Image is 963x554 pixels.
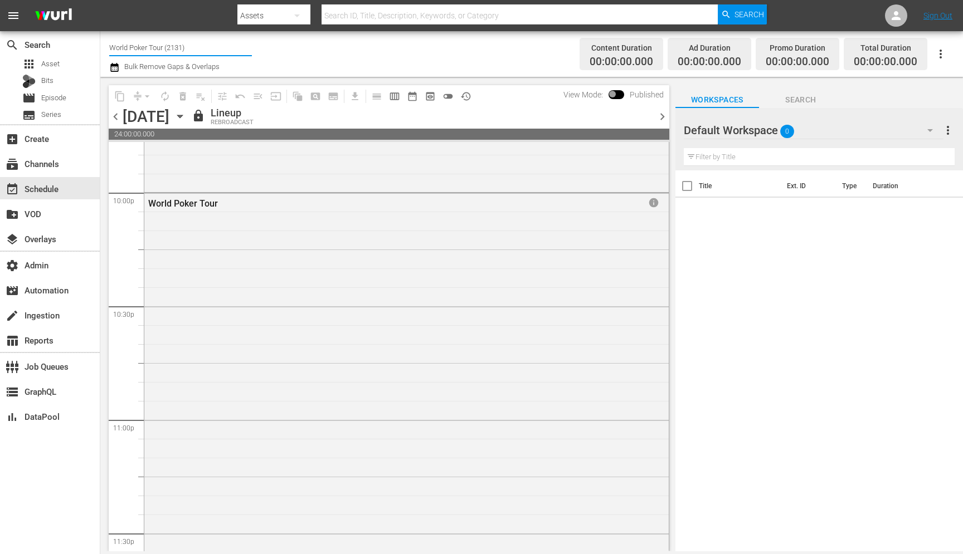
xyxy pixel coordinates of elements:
[41,58,60,70] span: Asset
[854,40,917,56] div: Total Duration
[6,360,19,374] span: Job Queues
[22,91,36,105] span: Episode
[457,87,475,105] span: View History
[590,40,653,56] div: Content Duration
[407,91,418,102] span: date_range_outlined
[41,75,53,86] span: Bits
[6,385,19,399] span: GraphQL
[759,93,843,107] span: Search
[6,334,19,347] span: Reports
[941,124,955,137] span: more_vert
[835,170,866,202] th: Type
[766,56,829,68] span: 00:00:00.000
[684,115,944,146] div: Default Workspace
[6,208,19,221] span: VOD
[22,57,36,71] span: Asset
[6,309,19,322] span: Ingestion
[123,62,220,71] span: Bulk Remove Gaps & Overlaps
[7,9,20,22] span: menu
[866,170,933,202] th: Duration
[6,133,19,146] span: Create
[941,117,955,144] button: more_vert
[780,120,794,143] span: 0
[854,56,917,68] span: 00:00:00.000
[6,410,19,424] span: DataPool
[699,170,780,202] th: Title
[766,40,829,56] div: Promo Duration
[6,183,19,196] span: Schedule
[655,110,669,124] span: chevron_right
[6,259,19,272] span: Admin
[249,87,267,105] span: Fill episodes with ad slates
[148,198,598,209] div: World Poker Tour
[624,90,669,99] span: Published
[109,110,123,124] span: chevron_left
[6,158,19,171] span: Channels
[558,90,609,99] span: View Mode:
[678,40,741,56] div: Ad Duration
[718,4,767,24] button: Search
[27,3,80,29] img: ans4CAIJ8jUAAAAAAAAAAAAAAAAAAAAAAAAgQb4GAAAAAAAAAAAAAAAAAAAAAAAAJMjXAAAAAAAAAAAAAAAAAAAAAAAAgAT5G...
[123,107,169,126] div: [DATE]
[735,4,764,24] span: Search
[109,129,669,140] span: 24:00:00.000
[442,91,454,102] span: toggle_off
[211,107,254,119] div: Lineup
[425,91,436,102] span: preview_outlined
[675,93,759,107] span: Workspaces
[6,233,19,246] span: Overlays
[780,170,835,202] th: Ext. ID
[41,92,66,104] span: Episode
[678,56,741,68] span: 00:00:00.000
[6,38,19,52] span: Search
[211,119,254,126] div: REBROADCAST
[648,197,659,208] span: info
[923,11,952,20] a: Sign Out
[41,109,61,120] span: Series
[590,56,653,68] span: 00:00:00.000
[22,75,36,88] div: Bits
[22,109,36,122] span: Series
[192,109,205,122] span: lock
[460,91,471,102] span: history_outlined
[6,284,19,297] span: Automation
[389,91,400,102] span: calendar_view_week_outlined
[174,87,192,105] span: Select an event to delete
[267,87,285,105] span: Update Metadata from Key Asset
